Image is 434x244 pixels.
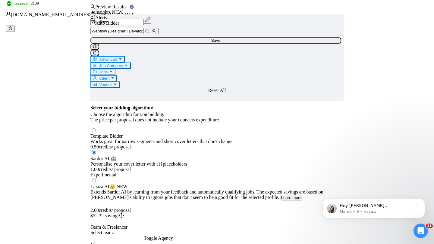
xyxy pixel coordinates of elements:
span: caret-down [118,57,122,61]
div: $52.32 savings [90,213,344,218]
button: userClientcaret-down [90,75,117,81]
iframe: Intercom live chat [414,224,428,238]
span: 2109 [31,0,39,7]
span: 0.50 credits [90,144,112,149]
span: Advanced [99,57,117,62]
button: folderJobscaret-down [90,69,115,75]
span: Alerts [90,15,107,20]
span: user [93,76,97,80]
span: neutral face reaction [52,181,68,193]
span: / proposal [112,167,131,172]
a: Открыть в справочном центре [23,200,97,205]
button: Laziza AI NEWExtends Sardor AI by learning from your feedback and automatically qualifying jobs. ... [281,195,302,200]
span: idcard [93,82,97,86]
button: search [150,28,159,34]
span: / proposal [112,208,131,213]
span: Save [211,38,220,43]
span: 😃 [71,181,80,193]
button: copy [90,44,99,50]
iframe: Intercom notifications сообщение [313,186,434,228]
span: 😞 [40,181,49,193]
span: info-circle [119,213,124,218]
span: Toggle Agency [144,236,173,241]
span: Jobs [99,70,108,74]
span: Connects: [13,0,29,7]
div: Sardor AI 🤖 [90,156,344,161]
span: caret-down [113,82,117,86]
div: Была ли полезна эта статья? [7,175,113,181]
span: copy [93,44,97,48]
span: setting [8,26,12,30]
span: area-chart [90,10,95,14]
span: Choose the algorithm for you bidding. The price per proposal does not include your connects expen... [90,112,220,122]
a: Reset All [208,88,226,93]
img: upwork-logo.png [7,1,11,6]
button: Развернуть окно [94,2,106,14]
span: delete [93,51,97,55]
span: NEW [117,184,127,189]
button: idcardVendorcaret-down [90,81,120,88]
button: Save [90,37,341,44]
span: Preview Results [90,4,132,9]
span: notification [90,15,95,20]
span: bars [93,63,97,67]
span: 👑 [109,184,115,189]
div: Tooltip anchor [129,4,134,10]
span: Auto Bidder [90,20,119,26]
span: 11 [426,224,433,228]
div: Team & Freelancer [90,224,344,230]
span: search [90,4,95,9]
span: user [6,11,11,16]
div: Laziza AI [90,184,344,189]
span: search [152,29,156,33]
input: Search Freelance Jobs... [90,28,144,34]
a: setting [6,26,15,31]
div: Template Bidder [90,133,344,139]
span: setting [93,57,97,61]
span: caret-down [124,63,128,67]
span: Extends Sardor AI by learning from your feedback and automatically qualifying jobs. The expected ... [90,189,323,200]
span: smiley reaction [68,181,84,193]
span: folder [93,70,97,74]
span: 2.00 credits [90,208,112,213]
span: Experimental [90,172,116,177]
button: delete [90,50,99,56]
span: Client [99,76,109,81]
span: caret-down [109,70,113,74]
button: barsJob Categorycaret-down [90,63,131,69]
span: / proposal [112,144,131,149]
span: caret-down [111,76,115,80]
span: 1.00 credits [90,167,112,172]
h4: Select your bidding algorithm: [90,105,344,111]
div: Закрыть [106,2,117,13]
div: Personalise your cover letter with ai [placeholders] [90,161,344,167]
span: robot [90,20,95,25]
button: setting [6,26,15,32]
span: 😐 [56,181,64,193]
button: settingAdvancedcaret-down [90,56,125,63]
span: info-circle [145,29,149,33]
button: go back [4,2,15,14]
span: disappointed reaction [37,181,52,193]
span: Job Category [99,63,123,68]
label: Select team: [90,230,114,235]
div: Works great for narrow segments and short cover letters that don't change. [90,139,344,144]
span: NEW [112,10,123,15]
span: Learn more [281,195,302,200]
span: Vendor [99,82,112,87]
span: Insights [90,10,123,15]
